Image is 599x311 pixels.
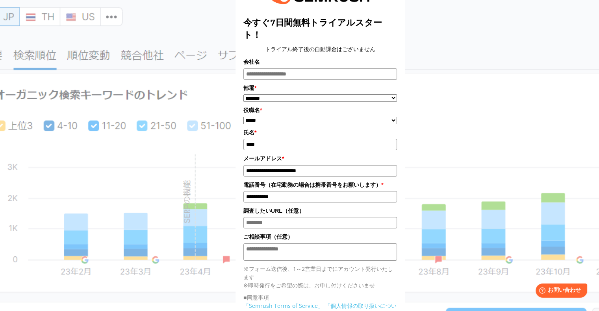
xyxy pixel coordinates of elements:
[243,154,397,163] label: メールアドレス
[243,45,397,53] center: トライアル終了後の自動課金はございません
[243,206,397,215] label: 調査したいURL（任意）
[243,180,397,189] label: 電話番号（在宅勤務の場合は携帯番号をお願いします）
[243,57,397,66] label: 会社名
[243,17,397,41] title: 今すぐ7日間無料トライアルスタート！
[243,128,397,137] label: 氏名
[243,232,397,241] label: ご相談事項（任意）
[529,280,590,302] iframe: Help widget launcher
[243,293,397,302] p: ■同意事項
[243,106,397,114] label: 役職名
[243,265,397,289] p: ※フォーム送信後、1～2営業日までにアカウント発行いたします ※即時発行をご希望の際は、お申し付けくださいませ
[243,84,397,92] label: 部署
[243,302,323,309] a: 「Semrush Terms of Service」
